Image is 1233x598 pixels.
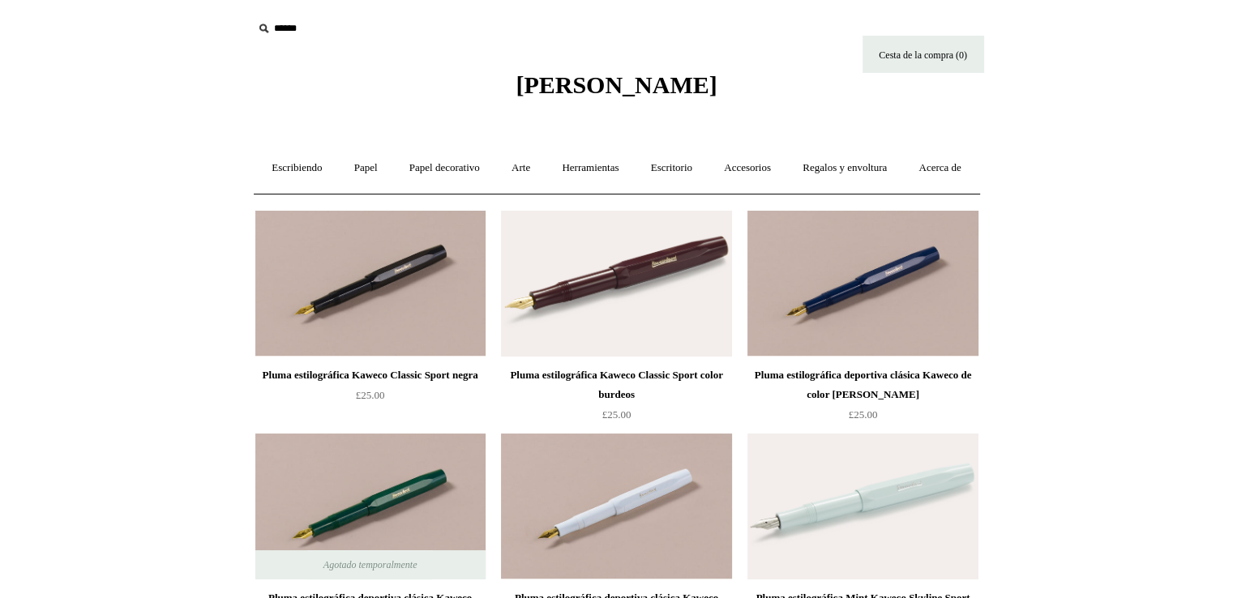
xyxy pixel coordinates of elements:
[323,559,417,570] font: Agotado temporalmente
[255,211,486,357] img: Pluma estilográfica Kaweco Classic Sport negra
[257,147,336,190] a: Escribiendo
[788,147,901,190] a: Regalos y envoltura
[512,161,530,173] font: Arte
[636,147,707,190] a: Escritorio
[340,147,392,190] a: Papel
[904,147,975,190] a: Acerca de
[516,84,717,96] a: [PERSON_NAME]
[255,211,486,357] a: Pluma estilográfica Kaweco Classic Sport negra Pluma estilográfica Kaweco Classic Sport negra
[651,161,692,173] font: Escritorio
[354,161,378,173] font: Papel
[747,211,978,357] a: Pluma estilográfica deportiva clásica Kaweco de color azul marino Pluma estilográfica deportiva c...
[747,211,978,357] img: Pluma estilográfica deportiva clásica Kaweco de color azul marino
[709,147,786,190] a: Accesorios
[849,408,878,421] font: £25.00
[501,211,731,357] img: Pluma estilográfica Kaweco Classic Sport color burdeos
[747,434,978,579] img: Pluma estilográfica Mint Kaweco Skyline Sport
[255,434,486,579] a: Pluma estilográfica deportiva clásica Kaweco verde Pluma estilográfica deportiva clásica Kaweco v...
[501,211,731,357] a: Pluma estilográfica Kaweco Classic Sport color burdeos Pluma estilográfica Kaweco Classic Sport c...
[547,147,633,190] a: Herramientas
[724,161,771,173] font: Accesorios
[395,147,494,190] a: Papel decorativo
[272,161,322,173] font: Escribiendo
[263,369,478,381] font: Pluma estilográfica Kaweco Classic Sport negra
[501,365,731,432] a: Pluma estilográfica Kaweco Classic Sport color burdeos £25.00
[356,389,385,401] font: £25.00
[510,369,722,400] font: Pluma estilográfica Kaweco Classic Sport color burdeos
[255,365,486,432] a: Pluma estilográfica Kaweco Classic Sport negra £25.00
[497,147,545,190] a: Arte
[879,49,967,61] font: Cesta de la compra (0)
[918,161,961,173] font: Acerca de
[516,71,717,98] font: [PERSON_NAME]
[501,434,731,579] a: Pluma estilográfica deportiva clásica Kaweco blanca Pluma estilográfica deportiva clásica Kaweco ...
[747,365,978,432] a: Pluma estilográfica deportiva clásica Kaweco de color [PERSON_NAME] £25.00
[755,369,972,400] font: Pluma estilográfica deportiva clásica Kaweco de color [PERSON_NAME]
[863,36,984,73] a: Cesta de la compra (0)
[562,161,619,173] font: Herramientas
[409,161,480,173] font: Papel decorativo
[803,161,887,173] font: Regalos y envoltura
[602,408,631,421] font: £25.00
[747,434,978,579] a: Pluma estilográfica Mint Kaweco Skyline Sport Pluma estilográfica Mint Kaweco Skyline Sport
[255,434,486,579] img: Pluma estilográfica deportiva clásica Kaweco verde
[501,434,731,579] img: Pluma estilográfica deportiva clásica Kaweco blanca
